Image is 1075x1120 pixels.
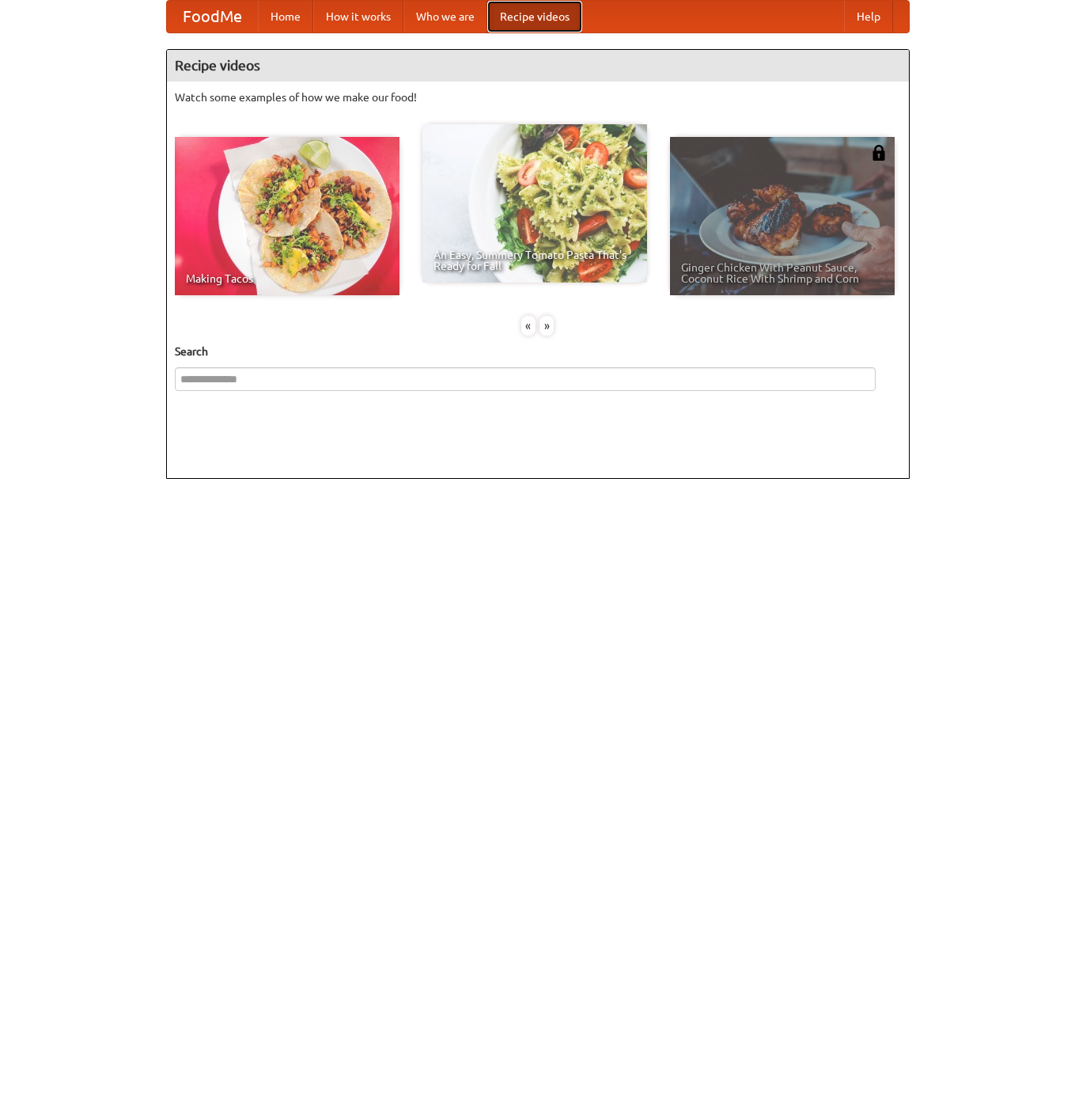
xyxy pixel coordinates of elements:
a: Home [258,1,313,32]
a: FoodMe [167,1,258,32]
span: An Easy, Summery Tomato Pasta That's Ready for Fall [433,249,636,271]
h4: Recipe videos [167,50,909,82]
a: Recipe videos [487,1,582,32]
a: Help [844,1,893,32]
div: « [521,316,536,336]
a: An Easy, Summery Tomato Pasta That's Ready for Fall [422,124,647,283]
h5: Search [175,344,901,359]
p: Watch some examples of how we make our food! [175,89,901,105]
a: How it works [313,1,403,32]
span: Making Tacos [186,273,388,284]
a: Who we are [403,1,487,32]
img: 483408.png [871,145,887,161]
div: » [539,316,554,336]
a: Making Tacos [175,137,399,295]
